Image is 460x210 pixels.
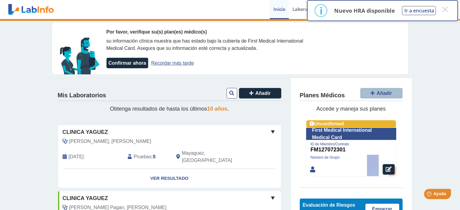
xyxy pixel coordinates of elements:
h4: Planes Médicos [300,92,345,99]
b: 8 [153,154,156,159]
span: Flores Santiago, Josean [69,138,151,145]
button: Añadir [239,88,281,99]
span: 10 años [207,106,227,112]
button: Ir a encuesta [402,6,436,15]
span: Clinica Yaguez [63,194,108,202]
span: Añadir [255,91,271,96]
span: Pruebas [134,153,152,160]
a: Ver Resultado [58,169,281,188]
iframe: Help widget launcher [406,186,453,203]
button: Close this dialog [439,4,450,15]
span: Obtenga resultados de hasta los últimos . [110,106,229,112]
p: Nuevo HRA disponible [334,7,395,14]
button: Añadir [360,88,403,99]
div: : [123,150,172,164]
div: i [319,5,322,16]
span: Accede y maneja sus planes [316,106,386,112]
h4: Mis Laboratorios [58,92,106,99]
span: Añadir [377,91,392,96]
span: Clinica Yaguez [63,128,108,136]
a: Recordar más tarde [151,60,194,66]
div: Por favor, verifique su(s) plan(es) médico(s) [106,28,321,36]
span: 2025-09-01 [69,153,84,160]
button: Confirmar ahora [106,58,148,68]
span: Mayaguez, PR [182,150,249,164]
span: su información clínica muestra que has estado bajo la cubierta de First Medical International Med... [106,38,303,51]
